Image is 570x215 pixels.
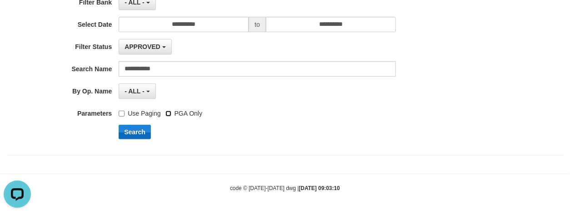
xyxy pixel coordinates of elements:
strong: [DATE] 09:03:10 [299,185,340,191]
span: to [249,17,266,32]
input: PGA Only [165,111,171,117]
small: code © [DATE]-[DATE] dwg | [230,185,340,191]
button: - ALL - [119,83,155,99]
input: Use Paging [119,111,125,117]
span: - ALL - [125,88,145,95]
span: APPROVED [125,43,160,50]
label: PGA Only [165,106,202,118]
label: Use Paging [119,106,160,118]
button: Search [119,125,151,139]
button: Open LiveChat chat widget [4,4,31,31]
button: APPROVED [119,39,171,54]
